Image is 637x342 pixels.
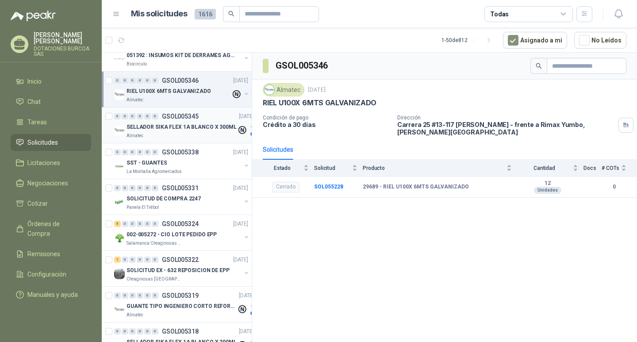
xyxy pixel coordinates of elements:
div: 0 [152,149,158,155]
th: Docs [583,160,602,176]
div: 0 [114,185,121,191]
b: 0 [602,183,626,191]
a: 1 0 0 0 0 0 GSOL005322[DATE] Company LogoSOLICITUD EX - 632 REPOSICION DE EPPOleaginosas [GEOGRAP... [114,254,250,283]
div: 0 [114,113,121,119]
img: Company Logo [114,54,125,64]
p: SOLICITUD DE COMPRA 2247 [127,195,201,203]
div: 0 [137,149,143,155]
div: 0 [122,221,128,227]
div: 0 [129,77,136,84]
span: Licitaciones [27,158,60,168]
div: 0 [114,149,121,155]
a: 0 0 0 0 0 0 GSOL005331[DATE] Company LogoSOLICITUD DE COMPRA 2247Panela El Trébol [114,183,250,211]
th: Solicitud [314,160,363,176]
h3: GSOL005346 [276,59,329,73]
div: 0 [152,77,158,84]
div: 0 [114,77,121,84]
div: 0 [122,257,128,263]
span: Remisiones [27,249,60,259]
p: GUANTE TIPO INGENIERO CORTO REFORZADO [127,302,237,311]
div: 0 [114,292,121,299]
div: Solicitudes [263,145,293,154]
p: Biocirculo [127,61,147,68]
a: 3 0 0 0 0 0 GSOL005357[DATE] Company Logo051392 : INSUMOS KIT DE DERRAMES AGOSTO 2025Biocirculo [114,39,250,68]
p: [DATE] [239,112,254,121]
button: Asignado a mi [503,32,567,49]
p: GSOL005319 [162,292,199,299]
div: 0 [152,292,158,299]
a: Licitaciones [11,154,91,171]
span: Manuales y ayuda [27,290,78,300]
th: Estado [252,160,314,176]
a: 5 0 0 0 0 0 GSOL005324[DATE] Company Logo002-005272 - CIO LOTE PEDIDO EPPSalamanca Oleaginosas SAS [114,219,250,247]
span: Órdenes de Compra [27,219,83,238]
p: GSOL005346 [162,77,199,84]
span: Chat [27,97,41,107]
div: 0 [144,328,151,334]
a: 0 0 0 0 0 0 GSOL005319[DATE] Company LogoGUANTE TIPO INGENIERO CORTO REFORZADOAlmatec [114,290,256,319]
div: 0 [129,185,136,191]
div: 0 [152,185,158,191]
a: Cotizar [11,195,91,212]
p: Panela El Trébol [127,204,159,211]
div: Almatec [263,83,304,96]
div: 0 [137,221,143,227]
a: Órdenes de Compra [11,215,91,242]
a: Chat [11,93,91,110]
div: 0 [129,149,136,155]
div: 0 [152,113,158,119]
div: 0 [137,292,143,299]
p: SOLICITUD EX - 632 REPOSICION DE EPP [127,266,230,275]
p: Almatec [127,311,143,319]
div: 0 [152,257,158,263]
p: GSOL005322 [162,257,199,263]
span: Negociaciones [27,178,68,188]
a: Negociaciones [11,175,91,192]
p: [PERSON_NAME] [PERSON_NAME] [34,32,91,44]
img: Logo peakr [11,11,56,21]
p: Oleaginosas [GEOGRAPHIC_DATA][PERSON_NAME] [127,276,182,283]
p: 002-005272 - CIO LOTE PEDIDO EPP [127,231,217,239]
img: Company Logo [114,125,125,136]
p: [DATE] [233,184,248,192]
a: 0 0 0 0 0 0 GSOL005345[DATE] Company LogoSELLADOR SIKA FLEX 1A BLANCO X 300MLAlmatec [114,111,256,139]
div: 0 [137,77,143,84]
a: Configuración [11,266,91,283]
div: 0 [137,328,143,334]
p: GSOL005345 [162,113,199,119]
div: 0 [122,149,128,155]
div: Cerrado [272,182,299,192]
p: GSOL005318 [162,328,199,334]
p: Condición de pago [263,115,390,121]
span: Solicitud [314,165,350,171]
th: # COTs [602,160,637,176]
p: Carrera 25 #13-117 [PERSON_NAME] - frente a Rimax Yumbo , [PERSON_NAME][GEOGRAPHIC_DATA] [397,121,615,136]
div: 0 [122,292,128,299]
img: Company Logo [114,269,125,279]
a: Solicitudes [11,134,91,151]
div: 0 [122,328,128,334]
p: GSOL005331 [162,185,199,191]
div: 0 [144,185,151,191]
p: [DATE] [308,86,326,94]
img: Company Logo [114,197,125,208]
a: Inicio [11,73,91,90]
div: 0 [122,77,128,84]
p: 051392 : INSUMOS KIT DE DERRAMES AGOSTO 2025 [127,51,237,60]
div: 0 [129,257,136,263]
p: [DATE] [239,327,254,336]
span: Tareas [27,117,47,127]
div: 1 - 50 de 812 [441,33,496,47]
div: 0 [144,113,151,119]
div: Todas [490,9,509,19]
p: Almatec [127,132,143,139]
div: 0 [122,185,128,191]
p: [DATE] [233,148,248,157]
a: 0 0 0 0 0 0 GSOL005346[DATE] Company LogoRIEL U100X 6MTS GALVANIZADOAlmatec [114,75,250,104]
p: SST - GUANTES [127,159,167,167]
b: SOL055228 [314,184,343,190]
a: Tareas [11,114,91,131]
button: No Leídos [574,32,626,49]
div: 0 [144,77,151,84]
div: 0 [129,328,136,334]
